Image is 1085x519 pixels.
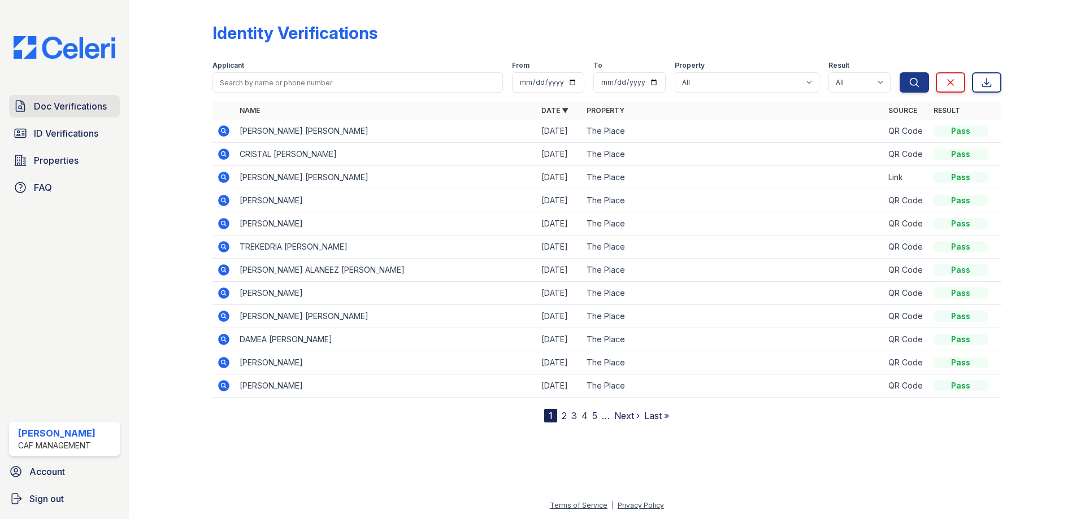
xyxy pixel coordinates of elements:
td: QR Code [884,374,929,398]
td: [DATE] [537,166,582,189]
td: [PERSON_NAME] ALANEEZ [PERSON_NAME] [235,259,537,282]
div: Pass [934,241,988,252]
a: 5 [592,410,597,421]
div: Pass [934,264,988,276]
td: [PERSON_NAME] [PERSON_NAME] [235,166,537,189]
td: QR Code [884,282,929,305]
td: The Place [582,259,884,282]
span: FAQ [34,181,52,194]
a: Doc Verifications [9,95,120,117]
label: Applicant [212,61,244,70]
div: Pass [934,125,988,137]
div: Pass [934,149,988,160]
td: QR Code [884,143,929,166]
td: [PERSON_NAME] [PERSON_NAME] [235,120,537,143]
div: Pass [934,357,988,368]
a: FAQ [9,176,120,199]
img: CE_Logo_Blue-a8612792a0a2168367f1c8372b55b34899dd931a85d93a1a3d3e32e68fde9ad4.png [5,36,124,59]
td: The Place [582,282,884,305]
label: Property [675,61,705,70]
div: Pass [934,172,988,183]
a: Last » [644,410,669,421]
td: The Place [582,235,884,259]
div: Pass [934,334,988,345]
a: Date ▼ [541,106,568,115]
td: QR Code [884,328,929,351]
td: [DATE] [537,212,582,235]
td: [DATE] [537,374,582,398]
td: QR Code [884,120,929,143]
td: The Place [582,374,884,398]
td: TREKEDRIA [PERSON_NAME] [235,235,537,259]
a: Name [240,106,260,115]
td: DAMEA [PERSON_NAME] [235,328,537,351]
td: QR Code [884,351,929,374]
td: The Place [582,305,884,328]
a: Sign out [5,487,124,510]
td: [PERSON_NAME] [PERSON_NAME] [235,305,537,328]
td: [PERSON_NAME] [235,189,537,212]
div: 1 [544,409,557,422]
td: [DATE] [537,305,582,328]
a: 2 [562,410,567,421]
td: The Place [582,143,884,166]
td: QR Code [884,189,929,212]
a: 3 [571,410,577,421]
a: Properties [9,149,120,172]
td: [DATE] [537,282,582,305]
td: [DATE] [537,235,582,259]
a: Account [5,460,124,483]
td: [DATE] [537,120,582,143]
td: QR Code [884,212,929,235]
td: [PERSON_NAME] [235,351,537,374]
td: CRISTAL [PERSON_NAME] [235,143,537,166]
span: Sign out [29,492,64,505]
a: ID Verifications [9,122,120,145]
span: Account [29,465,65,478]
label: To [593,61,602,70]
td: [DATE] [537,143,582,166]
input: Search by name or phone number [212,72,503,93]
td: Link [884,166,929,189]
td: [DATE] [537,259,582,282]
a: Terms of Service [550,501,607,509]
td: The Place [582,328,884,351]
td: The Place [582,212,884,235]
a: Next › [614,410,640,421]
div: Pass [934,218,988,229]
td: [DATE] [537,189,582,212]
span: Doc Verifications [34,99,107,113]
td: [DATE] [537,351,582,374]
td: QR Code [884,259,929,282]
label: From [512,61,530,70]
td: [PERSON_NAME] [235,374,537,398]
div: Pass [934,287,988,299]
td: The Place [582,189,884,212]
div: Pass [934,380,988,391]
a: Result [934,106,960,115]
a: Source [888,106,917,115]
td: QR Code [884,305,929,328]
td: [PERSON_NAME] [235,282,537,305]
a: Privacy Policy [618,501,664,509]
td: [DATE] [537,328,582,351]
div: | [611,501,614,509]
label: Result [828,61,849,70]
a: Property [587,106,624,115]
td: QR Code [884,235,929,259]
div: Pass [934,311,988,322]
div: CAF Management [18,440,96,451]
div: Pass [934,195,988,206]
a: 4 [581,410,588,421]
span: ID Verifications [34,127,98,140]
td: The Place [582,351,884,374]
td: The Place [582,166,884,189]
span: … [602,409,610,422]
span: Properties [34,154,79,167]
td: The Place [582,120,884,143]
td: [PERSON_NAME] [235,212,537,235]
div: Identity Verifications [212,23,377,43]
div: [PERSON_NAME] [18,426,96,440]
